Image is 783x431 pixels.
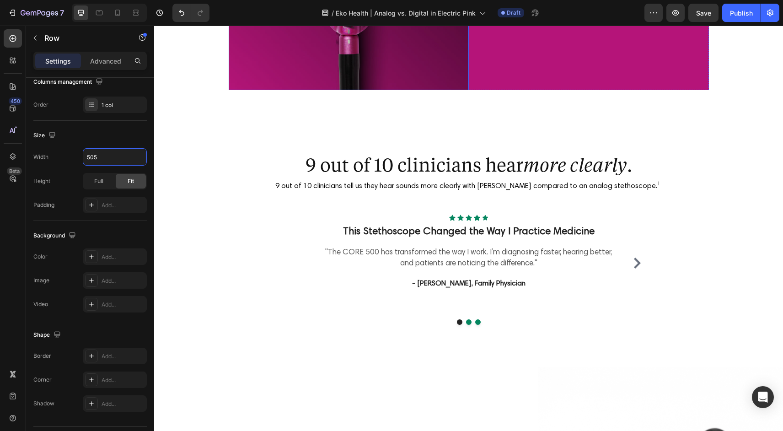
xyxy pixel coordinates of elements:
div: 450 [9,97,22,105]
div: Add... [102,376,145,384]
div: Shadow [33,399,54,408]
div: Border [33,352,51,360]
h3: This Stethoscope Changed the Way I Practice Medicine [132,199,498,214]
div: Color [33,253,48,261]
p: Row [44,32,122,43]
span: / [332,8,334,18]
div: Open Intercom Messenger [752,386,774,408]
span: Fit [128,177,134,185]
div: Undo/Redo [172,4,209,22]
p: 7 [60,7,64,18]
div: Add... [102,277,145,285]
div: Size [33,129,58,142]
button: Dot [312,294,317,299]
div: Height [33,177,50,185]
div: Beta [7,167,22,175]
span: - [PERSON_NAME], Family Physician [258,254,371,262]
p: Settings [45,56,71,66]
div: Corner [33,376,52,384]
input: Auto [83,149,146,165]
div: Publish [730,8,753,18]
button: Publish [722,4,761,22]
p: "The CORE 500 has transformed the way I work. I’m diagnosing faster, hearing better, and patients... [169,222,460,244]
div: Background [33,230,78,242]
button: 7 [4,4,68,22]
span: Save [696,9,711,17]
button: Dot [303,294,308,299]
i: more clearly [369,127,473,151]
p: Advanced [90,56,121,66]
div: Add... [102,201,145,210]
div: 1 col [102,101,145,109]
sup: 1 [503,156,506,161]
div: Image [33,276,49,285]
span: Full [94,177,103,185]
button: Carousel Next Arrow [476,230,490,245]
div: Order [33,101,48,109]
div: Video [33,300,48,308]
div: Add... [102,253,145,261]
div: Columns management [33,76,105,88]
span: Eko Health | Analog vs. Digital in Electric Pink [336,8,476,18]
div: Width [33,153,48,161]
button: Dot [321,294,327,299]
span: Draft [507,9,520,17]
div: Add... [102,352,145,361]
iframe: Design area [154,26,783,431]
div: Add... [102,400,145,408]
div: Add... [102,301,145,309]
div: Shape [33,329,63,341]
button: Save [688,4,719,22]
p: 9 out of 10 clinicians tell us they hear sounds more clearly with [PERSON_NAME] compared to an an... [41,155,588,166]
div: Padding [33,201,54,209]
